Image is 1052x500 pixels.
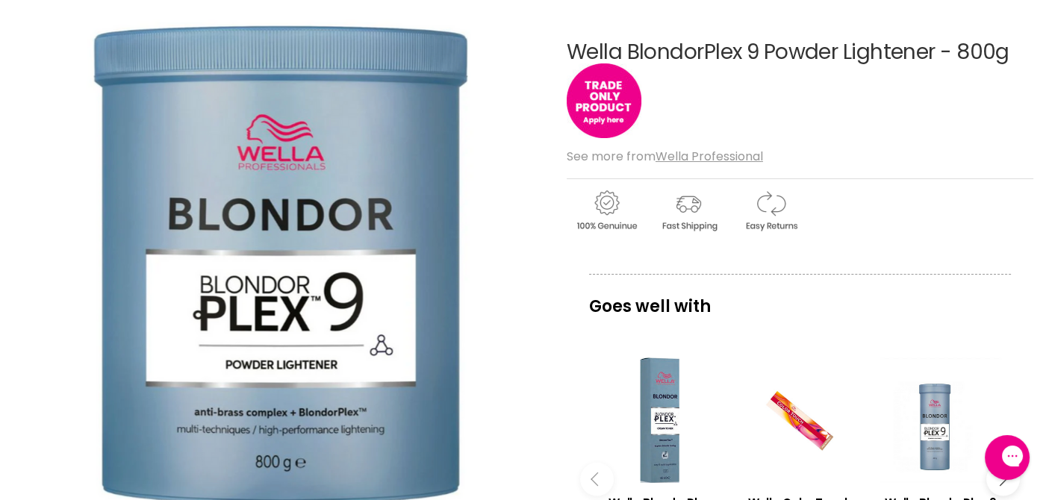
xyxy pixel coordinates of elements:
h1: Wella BlondorPlex 9 Powder Lightener - 800g [567,41,1033,64]
p: Goes well with [589,274,1011,323]
img: returns.gif [731,188,810,234]
img: tradeonly_small.jpg [567,63,641,138]
img: genuine.gif [567,188,646,234]
span: See more from [567,148,763,165]
a: Wella Professional [656,148,763,165]
iframe: Gorgias live chat messenger [977,430,1037,485]
img: shipping.gif [649,188,728,234]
